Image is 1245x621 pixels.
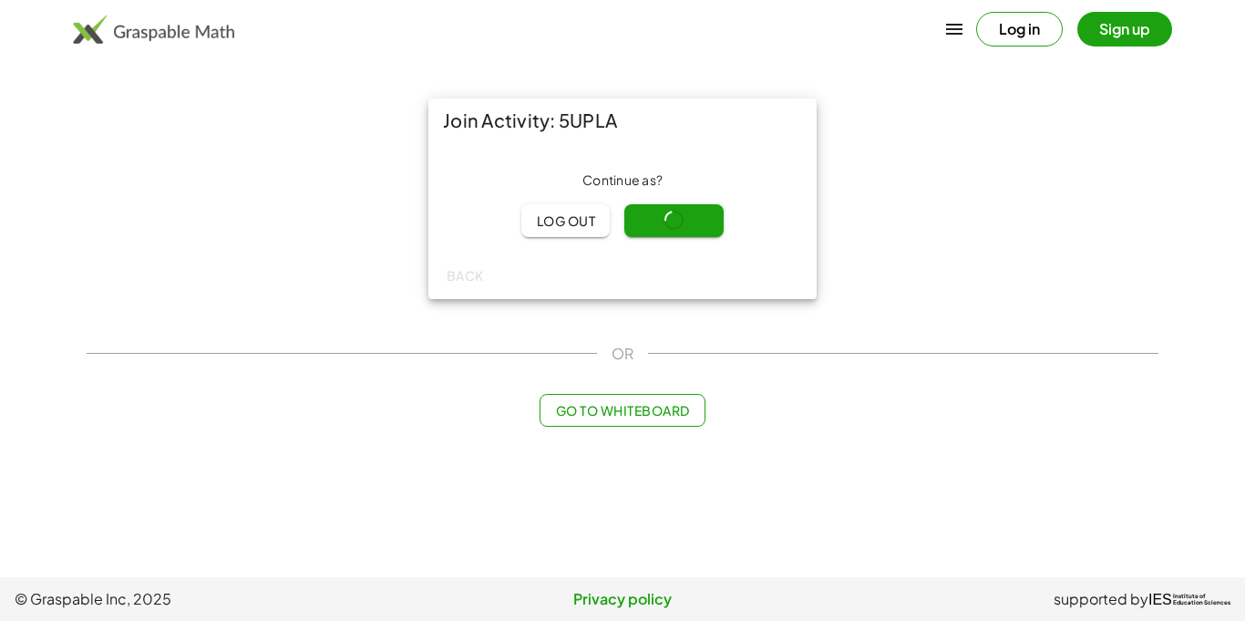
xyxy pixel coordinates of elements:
div: Join Activity: 5UPLA [428,98,817,142]
button: Log in [976,12,1063,47]
span: © Graspable Inc, 2025 [15,588,420,610]
span: Log out [536,212,595,229]
span: IES [1148,591,1172,608]
span: OR [612,343,633,365]
button: Go to Whiteboard [540,394,705,427]
span: supported by [1054,588,1148,610]
a: IESInstitute ofEducation Sciences [1148,588,1230,610]
button: Log out [521,204,610,237]
span: Go to Whiteboard [555,402,689,419]
span: Institute of Education Sciences [1173,594,1230,606]
div: Continue as ? [443,171,802,190]
button: Sign up [1077,12,1172,47]
a: Privacy policy [420,588,826,610]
